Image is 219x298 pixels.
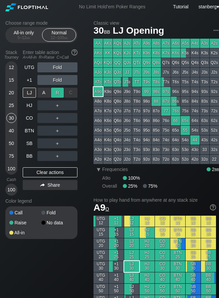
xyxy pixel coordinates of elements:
[123,155,132,164] div: J2o
[124,216,139,227] div: LJ 12
[171,77,180,87] div: T6s
[142,48,151,58] div: K9s
[132,116,142,125] div: T6o
[10,35,38,40] div: 5 – 12
[23,47,77,62] div: Enter table action
[103,155,113,164] div: K2o
[6,75,16,85] div: 15
[140,216,155,227] div: HJ 12
[201,216,216,227] div: BB 12
[200,155,209,164] div: 32o
[181,77,190,87] div: T5s
[6,138,16,148] div: 50
[200,48,209,58] div: K3s
[113,48,122,58] div: KQs
[190,39,200,48] div: A4s
[109,250,124,261] div: +1 25
[23,75,36,85] div: +1
[103,97,113,106] div: K8o
[142,145,151,154] div: 93o
[155,216,170,227] div: CO 12
[181,97,190,106] div: 85s
[23,62,36,72] div: UTG
[124,227,139,238] div: LJ 15
[201,284,216,295] div: BB 50
[93,250,108,261] div: UTG 25
[103,58,113,67] div: KQo
[170,227,185,238] div: BTN 15
[161,77,171,87] div: T7s
[6,62,16,72] div: 12
[181,48,190,58] div: K5s
[123,68,132,77] div: JJ
[23,55,77,60] div: A=All-in R=Raise C=Call
[23,100,36,110] div: HJ
[152,87,161,96] div: 98s
[123,87,132,96] div: J9o
[170,250,185,261] div: BTN 25
[201,238,216,249] div: BB 20
[93,48,103,58] div: AKo
[161,116,171,125] div: 76o
[161,155,171,164] div: 72o
[113,145,122,154] div: Q3o
[201,227,216,238] div: BB 15
[113,97,122,106] div: Q8o
[124,284,139,295] div: LJ 50
[171,68,180,77] div: J6s
[93,106,103,116] div: A7o
[171,97,180,106] div: 86s
[5,196,77,206] div: Color legend
[181,68,190,77] div: J5s
[93,97,103,106] div: A8o
[170,261,185,272] div: BTN 30
[93,87,103,96] div: A9o
[140,238,155,249] div: HJ 20
[155,284,170,295] div: CO 50
[186,227,201,238] div: SB 15
[181,135,190,145] div: 54o
[113,68,122,77] div: QJo
[186,216,201,227] div: SB 12
[45,35,73,40] div: 12 – 100
[64,88,77,98] div: C
[64,35,68,40] span: bb
[142,77,151,87] div: T9s
[92,26,111,37] span: 30
[152,116,161,125] div: 86o
[6,164,16,174] div: 100
[109,238,124,249] div: +1 20
[181,116,190,125] div: 65s
[124,250,139,261] div: LJ 25
[93,77,103,87] div: ATo
[210,126,219,135] div: 52s
[109,284,124,295] div: +1 50
[200,68,209,77] div: J3s
[37,138,77,148] div: ＋
[123,145,132,154] div: J3o
[109,227,124,238] div: +1 15
[140,272,155,283] div: HJ 40
[155,250,170,261] div: CO 25
[140,250,155,261] div: HJ 25
[152,126,161,135] div: 85o
[200,39,209,48] div: A3s
[113,58,122,67] div: QQ
[5,20,77,26] h2: Choose range mode
[161,68,171,77] div: J7s
[190,155,200,164] div: 42o
[132,77,142,87] div: TT
[190,126,200,135] div: 54s
[161,145,171,154] div: 73o
[93,68,103,77] div: AJo
[170,272,185,283] div: BTN 40
[123,126,132,135] div: J5o
[186,284,201,295] div: SB 50
[103,48,113,58] div: KK
[109,216,124,227] div: +1 12
[132,155,142,164] div: T2o
[210,116,219,125] div: 62s
[181,87,190,96] div: 95s
[190,87,200,96] div: 94s
[37,88,77,98] div: ＋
